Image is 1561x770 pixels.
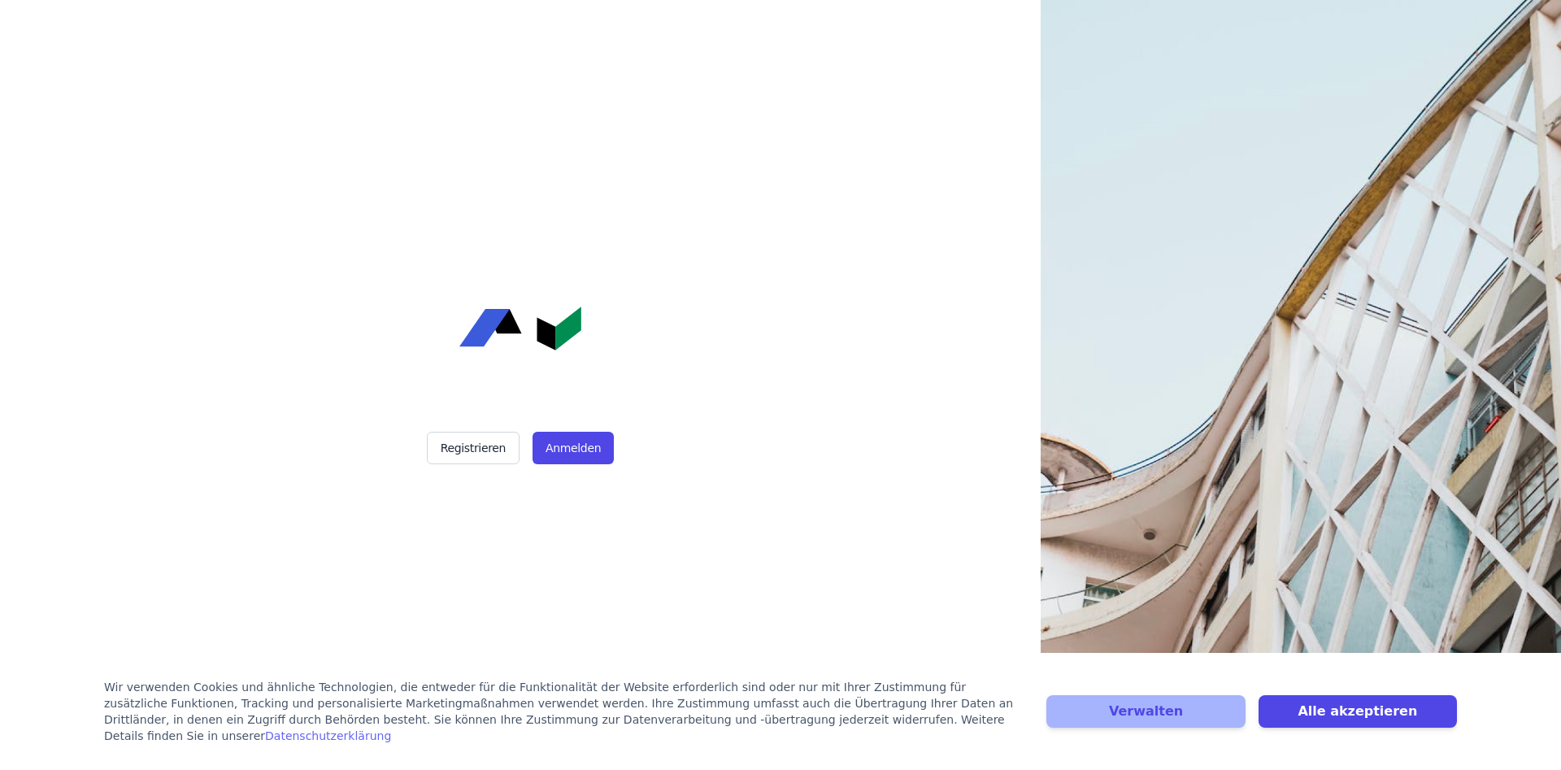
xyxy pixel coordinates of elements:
div: Wir verwenden Cookies und ähnliche Technologien, die entweder für die Funktionalität der Website ... [104,679,1027,744]
button: Alle akzeptieren [1259,695,1457,728]
button: Registrieren [427,432,520,464]
button: Verwalten [1046,695,1245,728]
img: Concular [459,307,581,350]
button: Anmelden [533,432,614,464]
a: Datenschutzerklärung [265,729,391,742]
